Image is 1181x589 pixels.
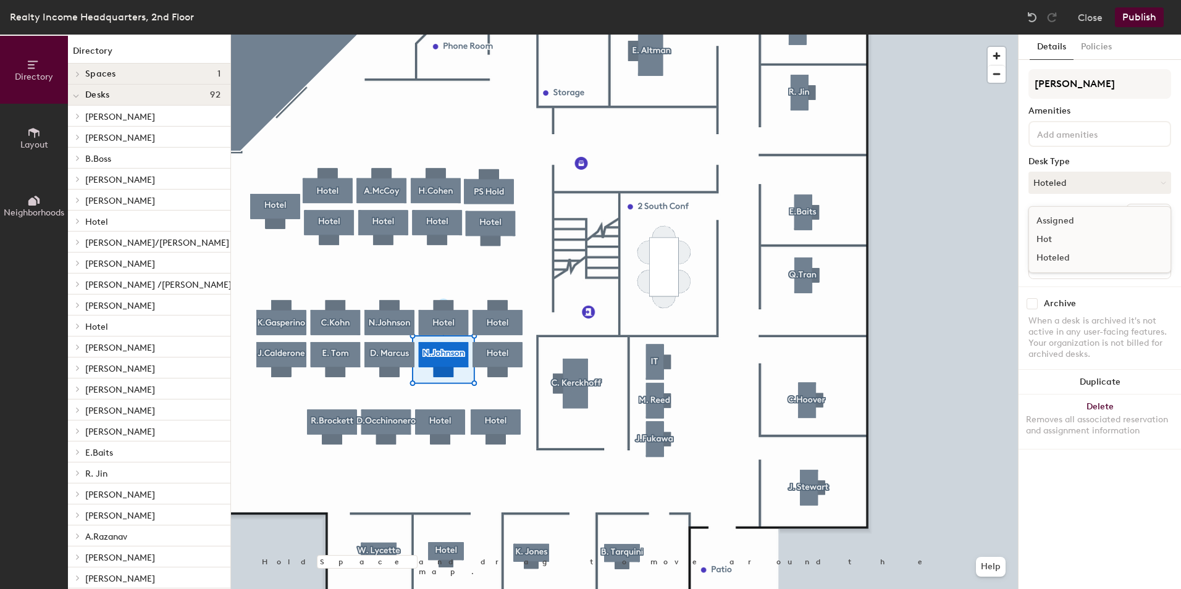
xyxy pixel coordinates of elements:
img: Redo [1046,11,1058,23]
span: Spaces [85,69,116,79]
span: [PERSON_NAME]/[PERSON_NAME] [85,238,229,248]
button: Duplicate [1019,370,1181,395]
span: R. Jin [85,469,107,479]
div: Realty Income Headquarters, 2nd Floor [10,9,194,25]
span: 92 [210,90,221,100]
button: Policies [1074,35,1119,60]
span: [PERSON_NAME] [85,301,155,311]
div: When a desk is archived it's not active in any user-facing features. Your organization is not bil... [1028,315,1171,360]
span: [PERSON_NAME] /[PERSON_NAME] [85,280,232,290]
button: Details [1030,35,1074,60]
div: Amenities [1028,106,1171,116]
span: E.Baits [85,448,113,458]
span: [PERSON_NAME] [85,385,155,395]
span: [PERSON_NAME] [85,553,155,563]
span: Desks [85,90,109,100]
span: Hotel [85,322,108,332]
span: [PERSON_NAME] [85,574,155,584]
span: [PERSON_NAME] [85,406,155,416]
span: Layout [20,140,48,150]
span: A.Razanav [85,532,127,542]
input: Add amenities [1035,126,1146,141]
button: Help [976,557,1006,577]
span: Neighborhoods [4,207,64,218]
button: Publish [1115,7,1164,27]
button: Hoteled [1028,172,1171,194]
span: [PERSON_NAME] [85,364,155,374]
div: Hoteled [1029,249,1153,267]
h1: Directory [68,44,230,64]
span: [PERSON_NAME] [85,427,155,437]
span: B.Boss [85,154,111,164]
span: Directory [15,72,53,82]
button: DeleteRemoves all associated reservation and assignment information [1019,395,1181,449]
span: 1 [217,69,221,79]
div: Removes all associated reservation and assignment information [1026,414,1174,437]
div: Assigned [1029,212,1153,230]
span: [PERSON_NAME] [85,511,155,521]
span: [PERSON_NAME] [85,112,155,122]
span: [PERSON_NAME] [85,343,155,353]
div: Hot [1029,230,1153,249]
img: Undo [1026,11,1038,23]
span: [PERSON_NAME] [85,133,155,143]
span: [PERSON_NAME] [85,196,155,206]
button: Close [1078,7,1103,27]
div: Archive [1044,299,1076,309]
span: Hotel [85,217,108,227]
span: [PERSON_NAME] [85,259,155,269]
span: [PERSON_NAME] [85,490,155,500]
button: Ungroup [1126,204,1171,225]
div: Desk Type [1028,157,1171,167]
span: [PERSON_NAME] [85,175,155,185]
